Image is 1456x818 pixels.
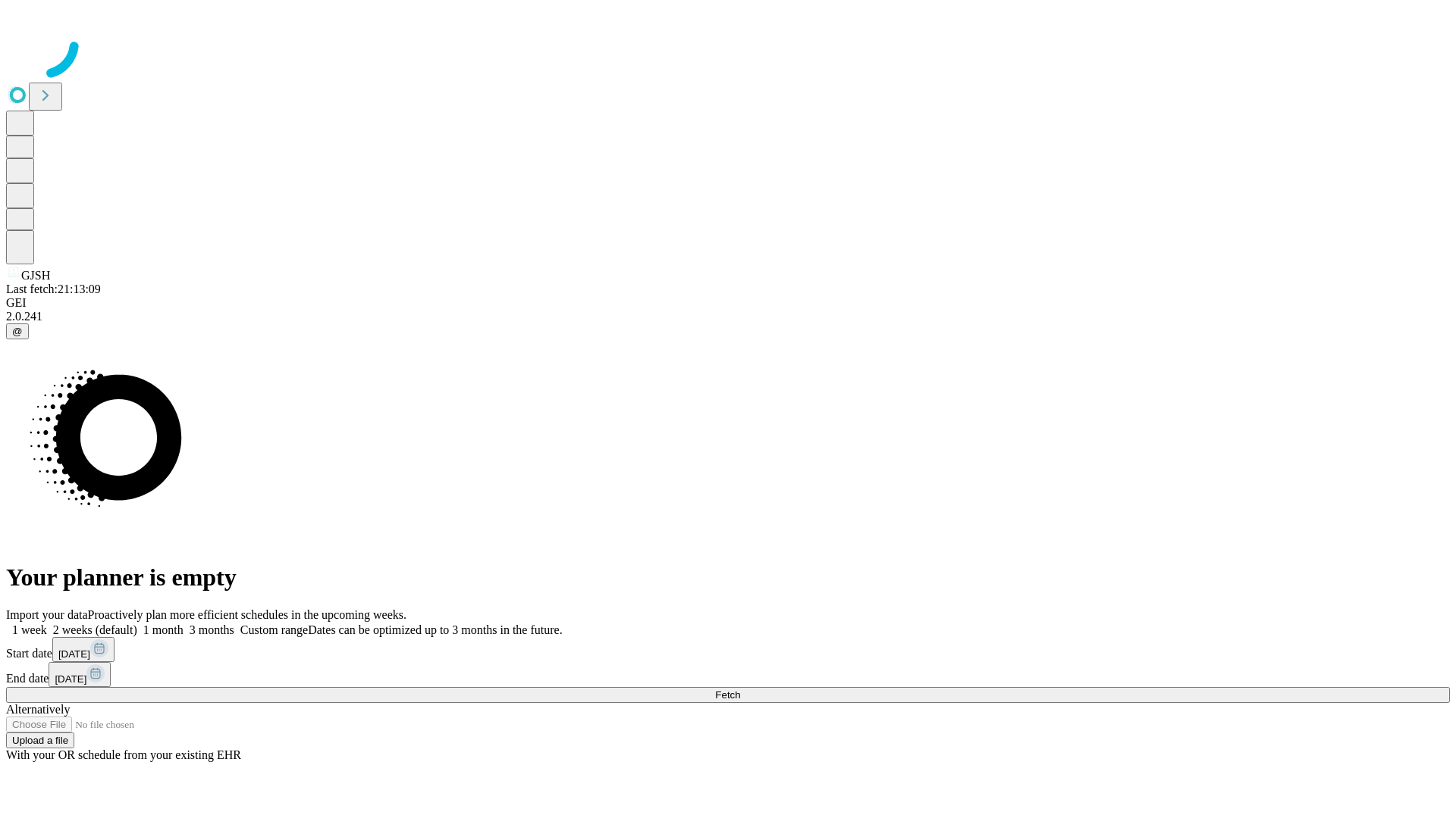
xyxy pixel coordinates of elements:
[12,623,47,636] span: 1 week
[6,703,70,716] span: Alternatively
[240,623,308,636] span: Custom range
[12,326,23,337] span: @
[143,623,184,636] span: 1 month
[6,564,1450,592] h1: Your planner is empty
[6,296,1450,310] div: GEI
[6,323,29,339] button: @
[21,269,50,282] span: GJSH
[58,648,90,660] span: [DATE]
[6,662,1450,687] div: End date
[6,608,88,621] span: Import your data
[190,623,234,636] span: 3 months
[308,623,562,636] span: Dates can be optimized up to 3 months in the future.
[715,689,740,701] span: Fetch
[49,662,111,687] button: [DATE]
[6,732,74,748] button: Upload a file
[6,637,1450,662] div: Start date
[6,310,1450,323] div: 2.0.241
[52,637,115,662] button: [DATE]
[88,608,406,621] span: Proactively plan more efficient schedules in the upcoming weeks.
[6,748,241,761] span: With your OR schedule from your existing EHR
[53,623,137,636] span: 2 weeks (default)
[6,687,1450,703] button: Fetch
[6,283,101,295] span: Last fetch: 21:13:09
[55,673,86,685] span: [DATE]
